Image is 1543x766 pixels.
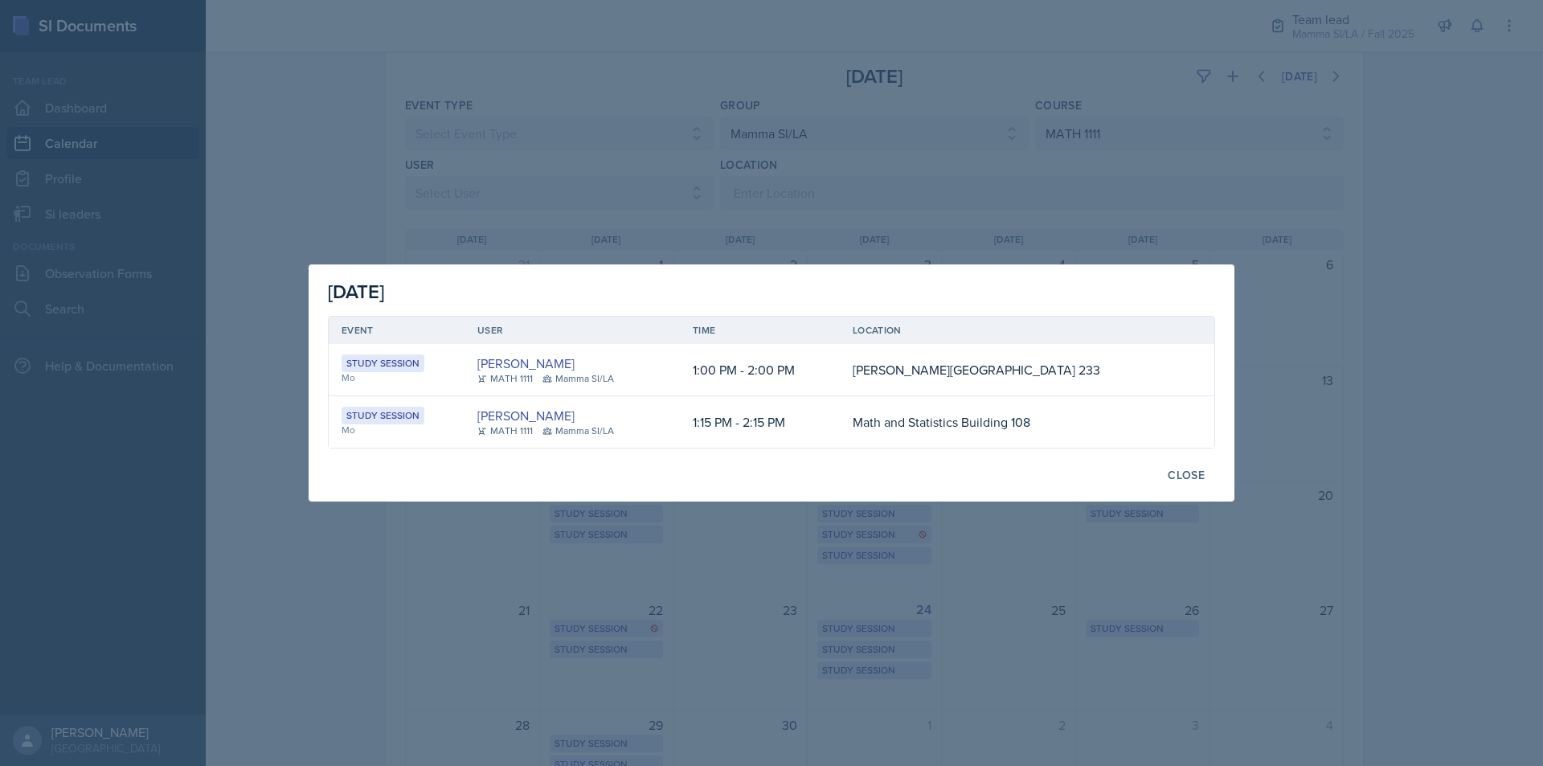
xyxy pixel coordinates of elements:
[329,317,465,344] th: Event
[1168,469,1205,481] div: Close
[840,317,1182,344] th: Location
[477,354,575,373] a: [PERSON_NAME]
[465,317,680,344] th: User
[477,406,575,425] a: [PERSON_NAME]
[680,396,840,448] td: 1:15 PM - 2:15 PM
[477,371,533,386] div: MATH 1111
[840,396,1182,448] td: Math and Statistics Building 108
[1157,461,1215,489] button: Close
[542,424,614,438] div: Mamma SI/LA
[680,344,840,396] td: 1:00 PM - 2:00 PM
[542,371,614,386] div: Mamma SI/LA
[342,407,424,424] div: Study Session
[342,354,424,372] div: Study Session
[477,424,533,438] div: MATH 1111
[328,277,1215,306] div: [DATE]
[680,317,840,344] th: Time
[342,423,452,437] div: Mo
[342,371,452,385] div: Mo
[840,344,1182,396] td: [PERSON_NAME][GEOGRAPHIC_DATA] 233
